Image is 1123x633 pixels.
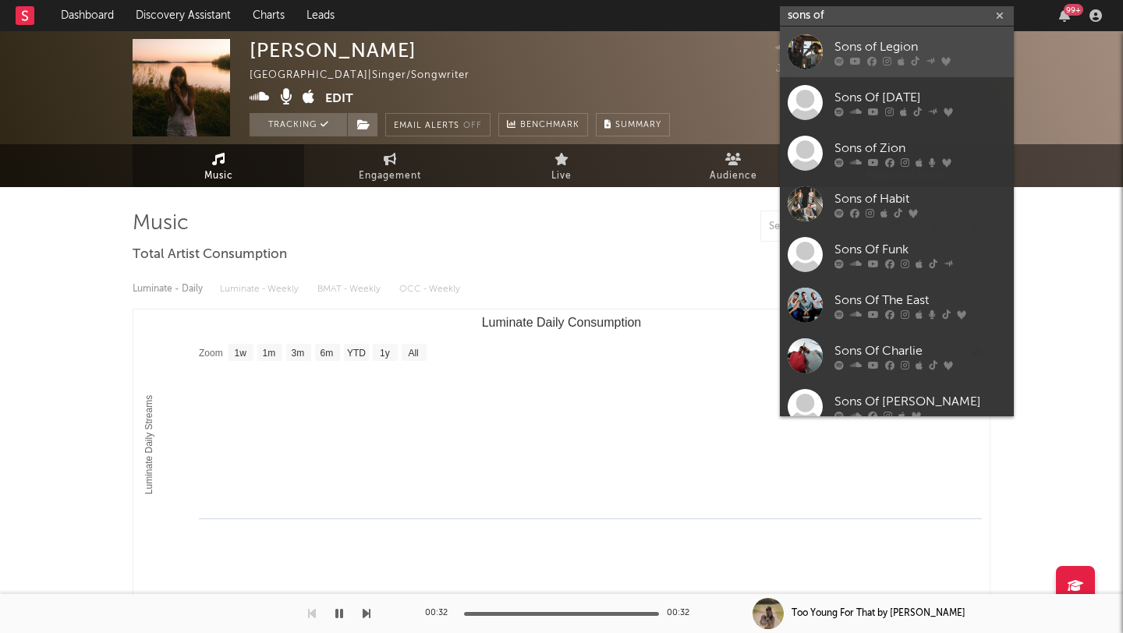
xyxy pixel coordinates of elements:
text: Zoom [199,348,223,359]
text: Luminate Daily Streams [143,395,154,494]
button: Email AlertsOff [385,113,491,136]
span: Jump Score: 20.0 [776,64,868,74]
a: Music [133,144,304,187]
span: Benchmark [520,116,579,135]
span: Summary [615,121,661,129]
svg: Luminate Daily Consumption [133,309,990,621]
a: Engagement [304,144,476,187]
a: Sons of Zion [780,128,1014,179]
a: Live [476,144,647,187]
text: 3m [292,348,305,359]
div: Sons of Zion [834,139,1006,157]
div: [PERSON_NAME] [250,39,416,62]
text: 6m [321,348,334,359]
span: Engagement [359,167,421,186]
a: Benchmark [498,113,588,136]
a: Sons of Legion [780,27,1014,77]
text: All [408,348,418,359]
div: Sons of Habit [834,189,1006,208]
button: Tracking [250,113,347,136]
div: 00:32 [425,604,456,623]
a: Sons of Habit [780,179,1014,229]
div: Sons Of [DATE] [834,88,1006,107]
text: YTD [347,348,366,359]
div: Sons Of Funk [834,240,1006,259]
span: Audience [710,167,757,186]
text: 1y [380,348,390,359]
div: Sons Of The East [834,291,1006,309]
text: 1m [263,348,276,359]
div: Sons Of [PERSON_NAME] [834,392,1006,411]
div: Too Young For That by [PERSON_NAME] [792,606,965,621]
a: Sons Of The East [780,280,1014,331]
span: 49 [776,43,808,53]
text: Luminate Daily Consumption [482,316,642,329]
a: Audience [647,144,819,187]
text: 1w [235,348,247,359]
input: Search by song name or URL [761,221,926,233]
a: Sons Of [DATE] [780,77,1014,128]
div: 00:32 [667,604,698,623]
div: Sons Of Charlie [834,341,1006,360]
em: Off [463,122,482,130]
input: Search for artists [780,6,1014,26]
div: [GEOGRAPHIC_DATA] | Singer/Songwriter [250,66,487,85]
a: Sons Of Funk [780,229,1014,280]
a: Sons Of [PERSON_NAME] [780,381,1014,432]
button: Summary [596,113,670,136]
div: Sons of Legion [834,37,1006,56]
span: Music [204,167,233,186]
button: 99+ [1059,9,1070,22]
a: Sons Of Charlie [780,331,1014,381]
div: 99 + [1064,4,1083,16]
span: Live [551,167,572,186]
span: Total Artist Consumption [133,246,287,264]
button: Edit [325,89,353,108]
